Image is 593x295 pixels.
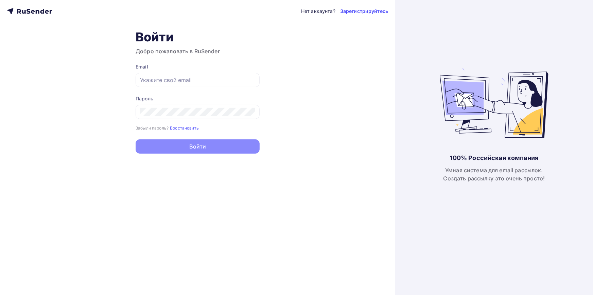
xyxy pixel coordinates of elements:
[170,125,199,131] a: Восстановить
[136,63,260,70] div: Email
[301,8,335,15] div: Нет аккаунта?
[450,154,538,162] div: 100% Российская компания
[136,95,260,102] div: Пароль
[136,139,260,154] button: Войти
[136,29,260,44] h1: Войти
[170,125,199,131] small: Восстановить
[136,125,169,131] small: Забыли пароль?
[140,76,255,84] input: Укажите свой email
[136,47,260,55] h3: Добро пожаловать в RuSender
[340,8,388,15] a: Зарегистрируйтесь
[443,166,545,182] div: Умная система для email рассылок. Создать рассылку это очень просто!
